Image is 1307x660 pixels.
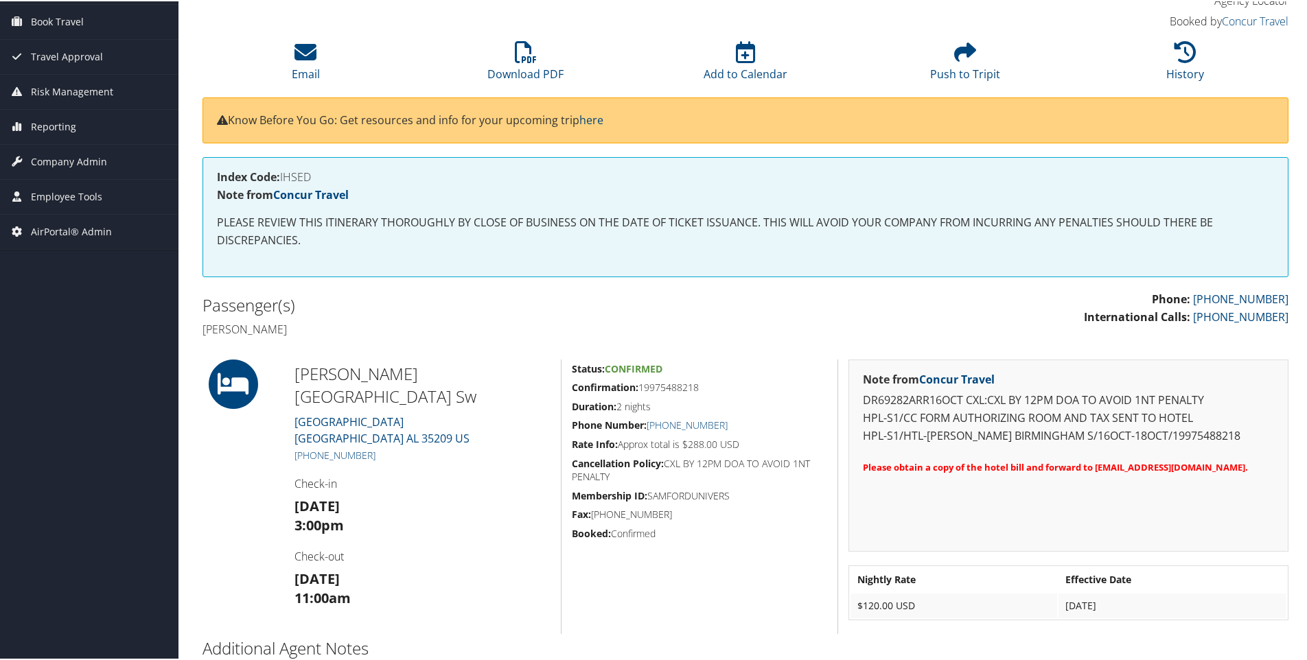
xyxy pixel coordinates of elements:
a: [PHONE_NUMBER] [1193,290,1288,305]
span: Confirmed [605,361,662,374]
strong: Booked: [572,526,611,539]
h4: Check-in [294,475,551,490]
a: here [579,111,603,126]
strong: Rate Info: [572,436,618,449]
strong: Confirmation: [572,379,638,392]
a: Download PDF [487,47,564,80]
a: [PHONE_NUMBER] [1193,308,1288,323]
p: Know Before You Go: Get resources and info for your upcoming trip [217,110,1274,128]
a: [GEOGRAPHIC_DATA][GEOGRAPHIC_DATA] AL 35209 US [294,413,470,445]
a: Concur Travel [1222,12,1288,27]
strong: Phone Number: [572,417,647,430]
span: Reporting [31,108,76,143]
h5: SAMFORDUNIVERS [572,488,827,502]
span: Risk Management [31,73,113,108]
span: Book Travel [31,3,84,38]
h2: [PERSON_NAME][GEOGRAPHIC_DATA] Sw [294,361,551,407]
strong: Membership ID: [572,488,647,501]
strong: Fax: [572,506,591,519]
a: [PHONE_NUMBER] [647,417,728,430]
strong: Duration: [572,399,616,412]
a: Push to Tripit [930,47,1000,80]
a: Email [292,47,320,80]
a: History [1166,47,1204,80]
a: [PHONE_NUMBER] [294,447,375,460]
strong: [DATE] [294,568,340,587]
strong: Phone: [1152,290,1190,305]
strong: Status: [572,361,605,374]
h4: Check-out [294,547,551,563]
strong: Note from [863,370,995,386]
h5: 19975488218 [572,379,827,393]
span: Travel Approval [31,38,103,73]
strong: 11:00am [294,587,351,606]
h5: Approx total is $288.00 USD [572,436,827,450]
strong: Cancellation Policy: [572,456,664,469]
h4: [PERSON_NAME] [203,320,735,335]
strong: 3:00pm [294,515,344,533]
p: PLEASE REVIEW THIS ITINERARY THOROUGHLY BY CLOSE OF BUSINESS ON THE DATE OF TICKET ISSUANCE. THIS... [217,213,1274,248]
h4: Booked by [1032,12,1288,27]
strong: Index Code: [217,168,280,183]
h5: 2 nights [572,399,827,412]
span: Employee Tools [31,178,102,213]
span: Company Admin [31,143,107,178]
h5: Confirmed [572,526,827,539]
th: Effective Date [1059,566,1286,591]
td: [DATE] [1059,592,1286,617]
strong: Please obtain a copy of the hotel bill and forward to [EMAIL_ADDRESS][DOMAIN_NAME]. [863,460,1248,472]
a: Add to Calendar [704,47,787,80]
h5: [PHONE_NUMBER] [572,506,827,520]
a: Concur Travel [273,186,349,201]
a: Concur Travel [919,370,995,386]
h2: Passenger(s) [203,292,735,316]
td: $120.00 USD [851,592,1057,617]
h5: CXL BY 12PM DOA TO AVOID 1NT PENALTY [572,456,827,482]
th: Nightly Rate [851,566,1057,591]
h2: Additional Agent Notes [203,635,1288,659]
strong: Note from [217,186,349,201]
strong: [DATE] [294,495,340,514]
span: AirPortal® Admin [31,213,112,248]
h4: IHSED [217,170,1274,181]
strong: International Calls: [1084,308,1190,323]
p: DR69282ARR16OCT CXL:CXL BY 12PM DOA TO AVOID 1NT PENALTY HPL-S1/CC FORM AUTHORIZING ROOM AND TAX ... [863,390,1274,443]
